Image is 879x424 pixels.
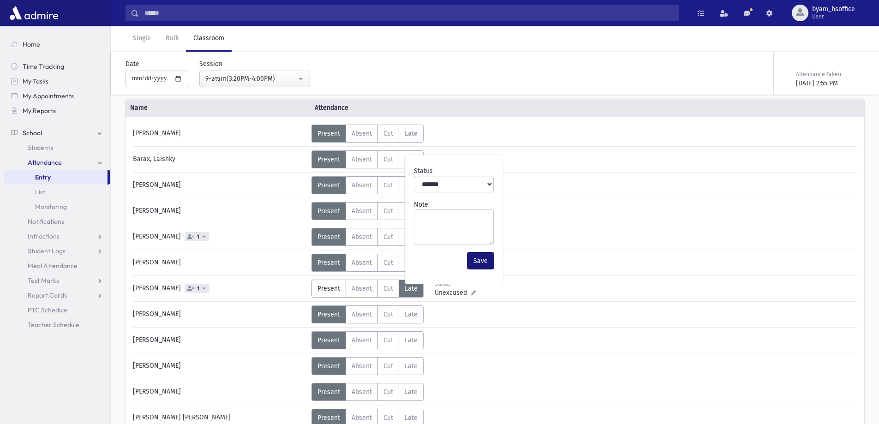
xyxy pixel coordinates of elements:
[383,285,393,293] span: Cut
[4,258,110,273] a: Meal Attendance
[467,252,494,269] button: Save
[4,59,110,74] a: Time Tracking
[383,336,393,344] span: Cut
[28,291,67,299] span: Report Cards
[23,92,74,100] span: My Appointments
[4,244,110,258] a: Student Logs
[126,26,158,52] a: Single
[383,233,393,241] span: Cut
[28,262,78,270] span: Meal Attendance
[317,285,340,293] span: Present
[317,336,340,344] span: Present
[317,414,340,422] span: Present
[311,176,424,194] div: AttTypes
[128,383,311,401] div: [PERSON_NAME]
[352,336,372,344] span: Absent
[405,336,418,344] span: Late
[28,232,60,240] span: Infractions
[28,321,79,329] span: Teacher Schedule
[23,77,48,85] span: My Tasks
[199,71,310,87] button: 9-חומש(3:20PM-4:00PM)
[195,234,201,240] span: 1
[317,388,340,396] span: Present
[28,247,66,255] span: Student Logs
[317,207,340,215] span: Present
[4,185,110,199] a: List
[35,188,45,196] span: List
[35,173,51,181] span: Entry
[128,228,311,246] div: [PERSON_NAME]
[414,200,428,209] label: Note
[311,280,424,298] div: AttTypes
[205,74,297,84] div: 9-חומש(3:20PM-4:00PM)
[4,125,110,140] a: School
[405,130,418,137] span: Late
[352,181,372,189] span: Absent
[23,62,64,71] span: Time Tracking
[352,155,372,163] span: Absent
[352,362,372,370] span: Absent
[4,74,110,89] a: My Tasks
[4,89,110,103] a: My Appointments
[383,130,393,137] span: Cut
[405,388,418,396] span: Late
[35,203,67,211] span: Monitoring
[414,166,433,176] label: Status
[23,107,56,115] span: My Reports
[23,129,42,137] span: School
[317,130,340,137] span: Present
[128,150,311,168] div: Barax, Laishky
[352,388,372,396] span: Absent
[383,207,393,215] span: Cut
[311,383,424,401] div: AttTypes
[352,311,372,318] span: Absent
[139,5,678,21] input: Search
[128,125,311,143] div: [PERSON_NAME]
[405,414,418,422] span: Late
[28,217,64,226] span: Notifications
[28,306,67,314] span: PTC Schedule
[128,202,311,220] div: [PERSON_NAME]
[128,331,311,349] div: [PERSON_NAME]
[796,78,862,88] div: [DATE] 2:55 PM
[186,26,232,52] a: Classroom
[311,202,424,220] div: AttTypes
[405,285,418,293] span: Late
[128,176,311,194] div: [PERSON_NAME]
[4,155,110,170] a: Attendance
[4,273,110,288] a: Test Marks
[311,150,424,168] div: AttTypes
[128,305,311,323] div: [PERSON_NAME]
[317,181,340,189] span: Present
[4,303,110,317] a: PTC Schedule
[4,214,110,229] a: Notifications
[311,125,424,143] div: AttTypes
[383,388,393,396] span: Cut
[311,254,424,272] div: AttTypes
[128,280,311,298] div: [PERSON_NAME]
[435,288,471,298] span: Unexcused
[317,311,340,318] span: Present
[383,362,393,370] span: Cut
[352,130,372,137] span: Absent
[4,37,110,52] a: Home
[4,229,110,244] a: Infractions
[195,286,201,292] span: 1
[310,103,495,113] span: Attendance
[405,311,418,318] span: Late
[317,259,340,267] span: Present
[126,103,310,113] span: Name
[317,155,340,163] span: Present
[405,362,418,370] span: Late
[4,103,110,118] a: My Reports
[317,362,340,370] span: Present
[352,233,372,241] span: Absent
[812,6,855,13] span: byam_hsoffice
[796,70,862,78] div: Attendance Taken
[4,170,108,185] a: Entry
[383,259,393,267] span: Cut
[4,140,110,155] a: Students
[352,207,372,215] span: Absent
[352,285,372,293] span: Absent
[352,259,372,267] span: Absent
